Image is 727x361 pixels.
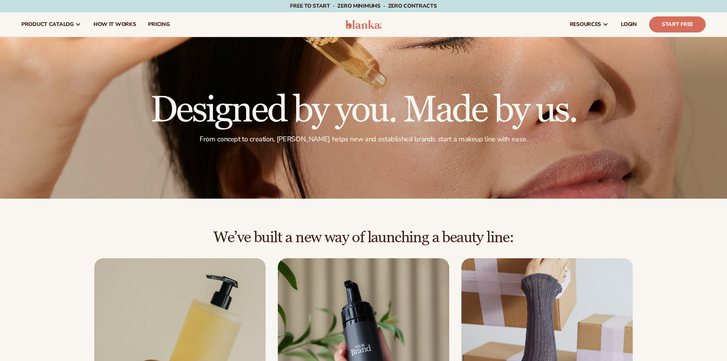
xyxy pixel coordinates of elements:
a: Start Free [649,16,706,32]
a: pricing [142,12,176,37]
span: LOGIN [621,21,637,28]
a: LOGIN [615,12,643,37]
a: How It Works [87,12,142,37]
span: pricing [148,21,169,28]
h1: Designed by you. Made by us. [150,92,577,129]
span: Free to start · ZERO minimums · ZERO contracts [290,2,437,10]
h2: We’ve built a new way of launching a beauty line: [21,229,706,246]
a: resources [564,12,615,37]
img: logo [345,20,382,29]
span: product catalog [21,21,74,28]
p: From concept to creation, [PERSON_NAME] helps new and established brands start a makeup line with... [150,135,577,144]
span: resources [570,21,601,28]
span: How It Works [93,21,136,28]
a: product catalog [15,12,87,37]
